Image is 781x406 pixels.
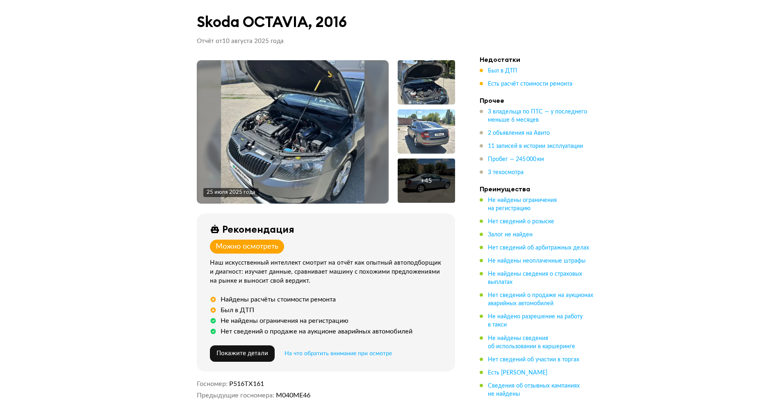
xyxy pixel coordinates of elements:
div: Рекомендация [222,223,294,235]
div: Найдены расчёты стоимости ремонта [221,295,336,304]
dd: М040МЕ46 [276,391,455,399]
button: Покажите детали [210,345,275,362]
span: Залог не найден [488,232,533,238]
div: Был в ДТП [221,306,254,314]
span: Р516ТХ161 [229,381,264,387]
div: 25 июля 2025 года [207,189,255,196]
span: Был в ДТП [488,68,517,74]
span: 3 техосмотра [488,170,524,175]
h4: Недостатки [480,55,594,64]
span: 11 записей в истории эксплуатации [488,143,583,149]
span: Нет сведений о розыске [488,219,554,225]
span: На что обратить внимание при осмотре [285,351,392,356]
span: 2 объявления на Авито [488,130,550,136]
span: Нет сведений об участии в торгах [488,357,579,363]
dt: Предыдущие госномера [197,391,274,399]
dt: Госномер [197,380,228,388]
span: Сведения об отзывных кампаниях не найдены [488,383,580,397]
div: Нет сведений о продаже на аукционе аварийных автомобилей [221,327,412,336]
div: + 45 [421,177,432,185]
div: Можно осмотреть [216,242,278,251]
span: 3 владельца по ПТС — у последнего меньше 6 месяцев [488,109,587,123]
span: Не найдены сведения об использовании в каршеринге [488,336,575,349]
span: Пробег — 245 000 км [488,157,544,162]
span: Покажите детали [216,350,268,356]
div: Наш искусственный интеллект смотрит на отчёт как опытный автоподборщик и диагност: изучает данные... [210,259,445,286]
h4: Прочее [480,96,594,104]
h4: Преимущества [480,185,594,193]
span: Есть расчёт стоимости ремонта [488,81,572,87]
img: Main car [221,60,364,204]
span: Не найдены ограничения на регистрацию [488,197,557,211]
span: Нет сведений об арбитражных делах [488,245,589,251]
div: Не найдены ограничения на регистрацию [221,317,348,325]
span: Нет сведений о продаже на аукционах аварийных автомобилей [488,293,593,306]
span: Не найдено разрешение на работу в такси [488,314,583,328]
span: Есть [PERSON_NAME] [488,370,547,376]
span: Не найдены сведения о страховых выплатах [488,271,582,285]
p: Отчёт от 10 августа 2025 года [197,37,284,45]
span: Не найдены неоплаченные штрафы [488,258,585,264]
h1: Skoda OCTAVIA, 2016 [197,13,455,31]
